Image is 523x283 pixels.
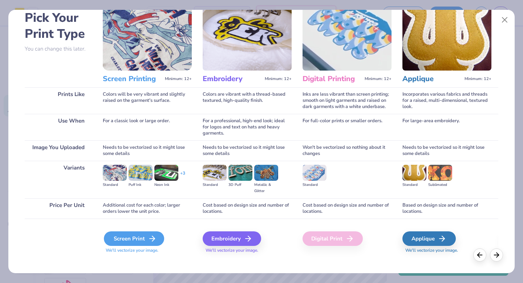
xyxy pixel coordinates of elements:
[402,247,491,254] span: We'll vectorize your image.
[402,182,426,188] div: Standard
[402,87,491,114] div: Incorporates various fabrics and threads for a raised, multi-dimensional, textured look.
[129,165,153,181] img: Puff Ink
[103,87,192,114] div: Colors will be very vibrant and slightly raised on the garment's surface.
[203,198,292,219] div: Cost based on design size and number of locations.
[25,10,92,42] h2: Pick Your Print Type
[154,182,178,188] div: Neon Ink
[25,87,92,114] div: Prints Like
[104,231,164,246] div: Screen Print
[103,140,192,161] div: Needs to be vectorized so it might lose some details
[203,231,261,246] div: Embroidery
[402,74,462,84] h3: Applique
[103,114,192,140] div: For a classic look or large order.
[103,198,192,219] div: Additional cost for each color; larger orders lower the unit price.
[303,231,363,246] div: Digital Print
[25,161,92,198] div: Variants
[303,182,327,188] div: Standard
[254,182,278,194] div: Metallic & Glitter
[402,165,426,181] img: Standard
[254,165,278,181] img: Metallic & Glitter
[25,140,92,161] div: Image You Uploaded
[428,182,452,188] div: Sublimated
[465,76,491,81] span: Minimum: 12+
[180,170,185,183] div: + 3
[303,165,327,181] img: Standard
[303,114,392,140] div: For full-color prints or smaller orders.
[103,182,127,188] div: Standard
[228,165,252,181] img: 3D Puff
[303,198,392,219] div: Cost based on design size and number of locations.
[265,76,292,81] span: Minimum: 12+
[402,140,491,161] div: Needs to be vectorized so it might lose some details
[165,76,192,81] span: Minimum: 12+
[428,165,452,181] img: Sublimated
[103,247,192,254] span: We'll vectorize your image.
[402,231,456,246] div: Applique
[203,87,292,114] div: Colors are vibrant with a thread-based textured, high-quality finish.
[203,182,227,188] div: Standard
[303,87,392,114] div: Inks are less vibrant than screen printing; smooth on light garments and raised on dark garments ...
[228,182,252,188] div: 3D Puff
[402,114,491,140] div: For large-area embroidery.
[203,165,227,181] img: Standard
[203,114,292,140] div: For a professional, high-end look; ideal for logos and text on hats and heavy garments.
[25,114,92,140] div: Use When
[303,140,392,161] div: Won't be vectorized so nothing about it changes
[154,165,178,181] img: Neon Ink
[203,140,292,161] div: Needs to be vectorized so it might lose some details
[25,46,92,52] p: You can change this later.
[25,198,92,219] div: Price Per Unit
[129,182,153,188] div: Puff Ink
[203,74,262,84] h3: Embroidery
[203,247,292,254] span: We'll vectorize your image.
[103,165,127,181] img: Standard
[303,74,362,84] h3: Digital Printing
[365,76,392,81] span: Minimum: 12+
[498,13,512,27] button: Close
[103,74,162,84] h3: Screen Printing
[402,198,491,219] div: Based on design size and number of locations.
